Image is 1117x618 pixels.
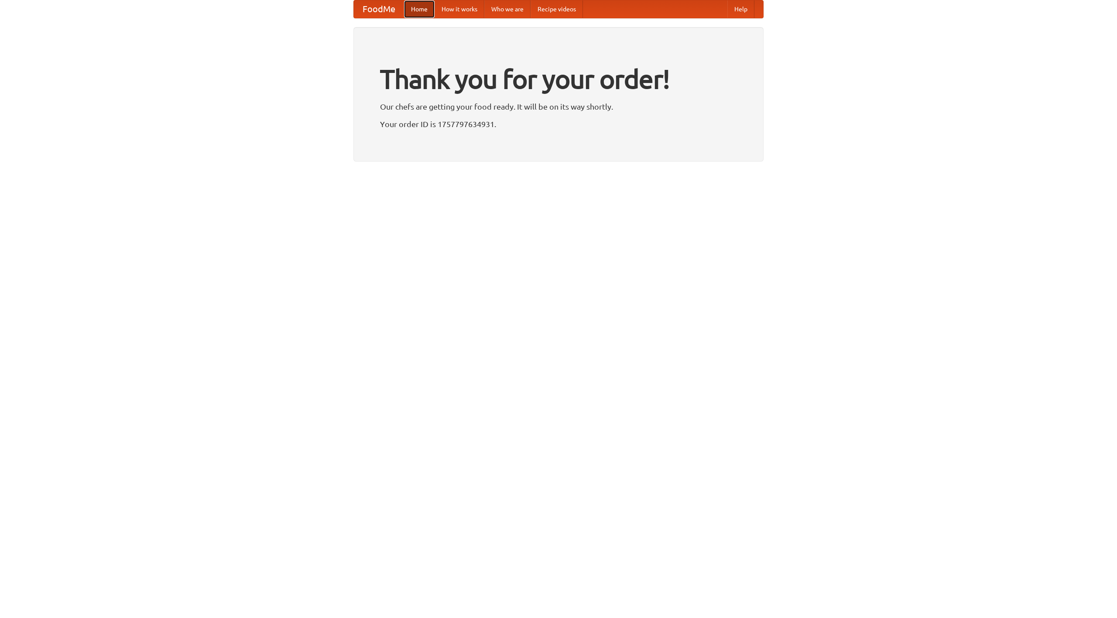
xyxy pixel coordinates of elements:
[404,0,435,18] a: Home
[531,0,583,18] a: Recipe videos
[484,0,531,18] a: Who we are
[354,0,404,18] a: FoodMe
[380,58,737,100] h1: Thank you for your order!
[435,0,484,18] a: How it works
[380,100,737,113] p: Our chefs are getting your food ready. It will be on its way shortly.
[380,117,737,131] p: Your order ID is 1757797634931.
[727,0,754,18] a: Help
